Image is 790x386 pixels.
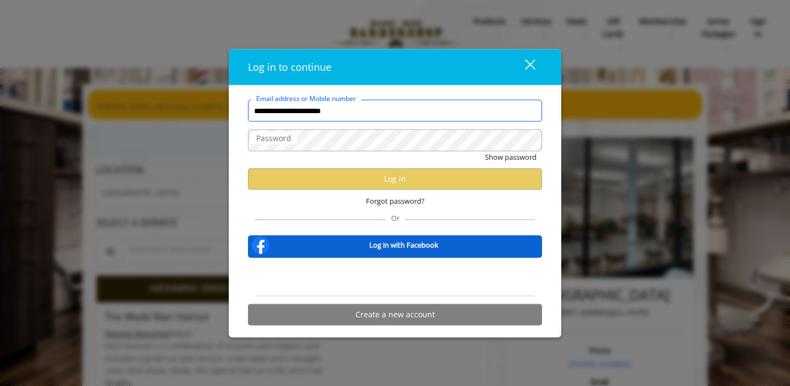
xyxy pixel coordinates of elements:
[366,195,425,206] span: Forgot password?
[251,93,362,104] label: Email address or Mobile number
[248,168,542,189] button: Log in
[248,60,331,74] span: Log in to continue
[369,239,438,251] b: Log in with Facebook
[248,304,542,325] button: Create a new account
[251,132,297,144] label: Password
[340,265,451,289] iframe: Sign in with Google Button
[248,100,542,122] input: Email address or Mobile number
[505,55,542,78] button: close dialog
[512,59,534,75] div: close dialog
[250,234,272,256] img: facebook-logo
[485,152,537,163] button: Show password
[386,212,405,222] span: Or
[248,130,542,152] input: Password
